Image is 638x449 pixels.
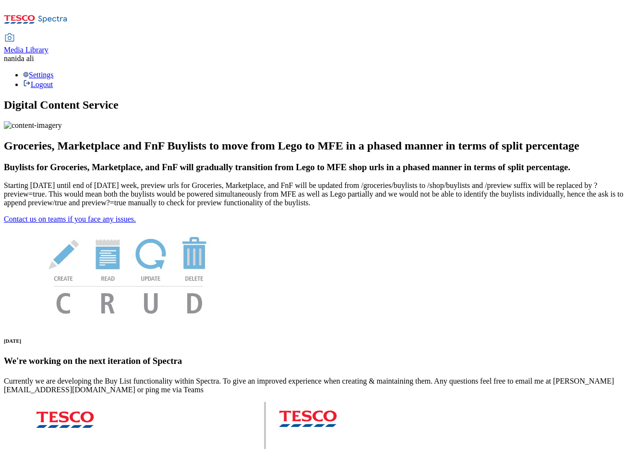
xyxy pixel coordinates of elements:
[4,54,11,62] span: na
[4,356,634,366] h3: We're working on the next iteration of Spectra
[4,181,634,207] p: Starting [DATE] until end of [DATE] week, preview urls for Groceries, Marketplace, and FnF will b...
[11,54,34,62] span: nida ali
[4,215,136,223] a: Contact us on teams if you face any issues.
[4,224,253,324] img: News Image
[23,80,53,88] a: Logout
[4,46,48,54] span: Media Library
[4,99,634,112] h1: Digital Content Service
[4,338,634,344] h6: [DATE]
[4,121,62,130] img: content-imagery
[4,377,634,394] p: Currently we are developing the Buy List functionality within Spectra. To give an improved experi...
[4,34,48,54] a: Media Library
[23,71,54,79] a: Settings
[4,162,634,173] h3: Buylists for Groceries, Marketplace, and FnF will gradually transition from Lego to MFE shop urls...
[4,139,634,152] h2: Groceries, Marketplace and FnF Buylists to move from Lego to MFE in a phased manner in terms of s...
